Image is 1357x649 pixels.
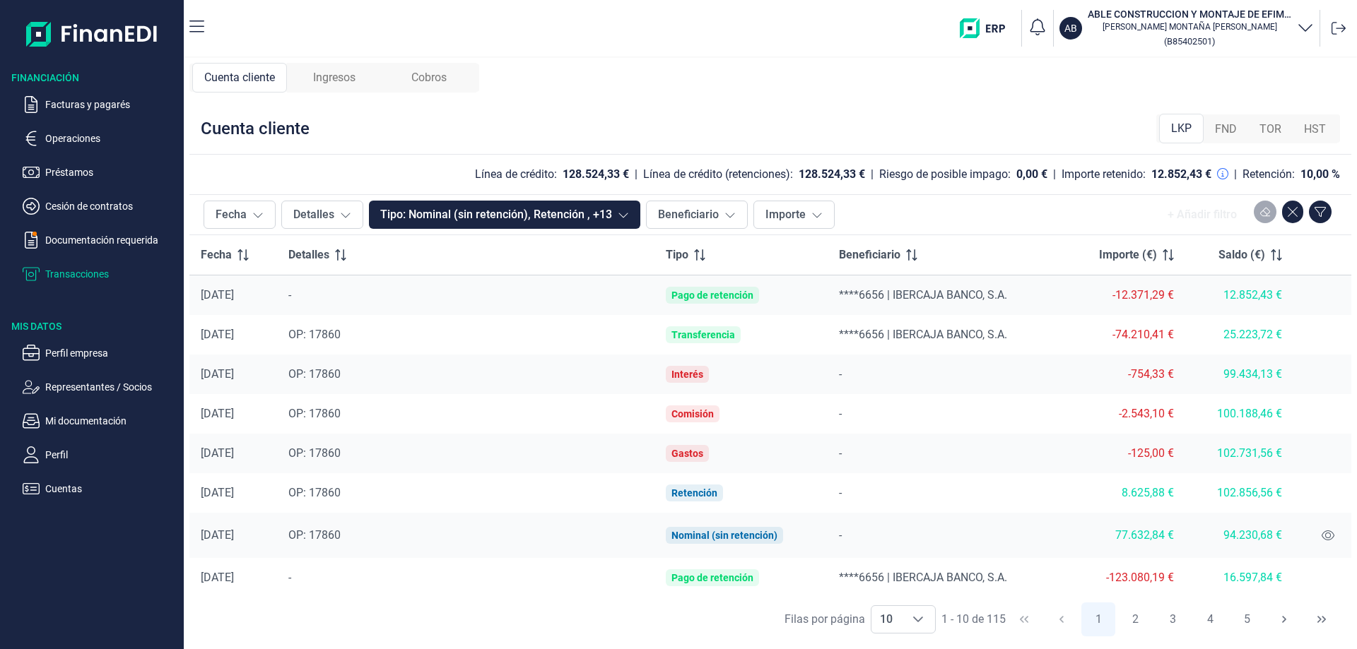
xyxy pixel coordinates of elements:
[204,69,275,86] span: Cuenta cliente
[45,480,178,497] p: Cuentas
[1218,246,1265,263] span: Saldo (€)
[839,328,1007,341] span: ****6656 | IBERCAJA BANCO, S.A.
[45,96,178,113] p: Facturas y pagarés
[23,379,178,395] button: Representantes / Socios
[671,487,717,499] div: Retención
[201,328,266,342] div: [DATE]
[45,164,178,181] p: Préstamos
[23,164,178,181] button: Préstamos
[288,571,291,584] span: -
[288,288,291,302] span: -
[201,446,266,460] div: [DATE]
[45,379,178,395] p: Representantes / Socios
[45,130,178,147] p: Operaciones
[1119,602,1153,636] button: Page 2
[288,528,341,542] span: OP: 17860
[1059,7,1314,49] button: ABABLE CONSTRUCCION Y MONTAJE DE EFIMEROS SL[PERSON_NAME] MONTAÑA [PERSON_NAME](B85402501)
[960,18,1016,38] img: erp
[1197,367,1283,381] div: 99.434,13 €
[281,201,363,229] button: Detalles
[382,63,476,93] div: Cobros
[1076,328,1174,342] div: -74.210,41 €
[1076,486,1174,500] div: 8.625,88 €
[1197,446,1283,460] div: 102.731,56 €
[879,167,1011,181] div: Riesgo de posible impago:
[1197,328,1283,342] div: 25.223,72 €
[1088,7,1291,21] h3: ABLE CONSTRUCCION Y MONTAJE DE EFIMEROS SL
[369,201,640,229] button: Tipo: Nominal (sin retención), Retención , +13
[1230,602,1264,636] button: Page 5
[288,246,329,263] span: Detalles
[1099,246,1157,263] span: Importe (€)
[1304,121,1326,138] span: HST
[1088,21,1291,32] p: [PERSON_NAME] MONTAÑA [PERSON_NAME]
[839,246,900,263] span: Beneficiario
[287,63,382,93] div: Ingresos
[671,448,703,459] div: Gastos
[1156,602,1189,636] button: Page 3
[1197,528,1283,542] div: 94.230,68 €
[288,446,341,460] span: OP: 17860
[1076,528,1174,542] div: 77.632,84 €
[901,606,935,633] div: Choose
[1243,167,1295,181] div: Retención:
[1076,571,1174,585] div: -123.080,19 €
[1193,602,1227,636] button: Page 4
[671,530,777,541] div: Nominal (sin retención)
[671,329,735,340] div: Transferencia
[1267,602,1301,636] button: Next Page
[45,446,178,463] p: Perfil
[23,232,178,249] button: Documentación requerida
[201,486,266,500] div: [DATE]
[941,614,1006,625] span: 1 - 10 de 115
[475,167,557,181] div: Línea de crédito:
[1197,571,1283,585] div: 16.597,84 €
[671,369,703,380] div: Interés
[201,288,266,302] div: [DATE]
[201,571,266,585] div: [DATE]
[839,528,842,542] span: -
[288,328,341,341] span: OP: 17860
[1248,115,1293,143] div: TOR
[411,69,447,86] span: Cobros
[799,167,865,181] div: 128.524,33 €
[288,486,341,499] span: OP: 17860
[643,167,793,181] div: Línea de crédito (retenciones):
[26,11,158,56] img: Logo de aplicación
[288,367,341,381] span: OP: 17860
[1151,167,1211,181] div: 12.852,43 €
[839,367,842,381] span: -
[1204,115,1248,143] div: FND
[45,266,178,282] p: Transacciones
[288,407,341,420] span: OP: 17860
[23,412,178,429] button: Mi documentación
[201,528,266,542] div: [DATE]
[635,166,638,183] div: |
[45,232,178,249] p: Documentación requerida
[23,130,178,147] button: Operaciones
[1259,121,1281,138] span: TOR
[671,572,753,583] div: Pago de retención
[646,201,748,229] button: Beneficiario
[839,288,1007,302] span: ****6656 | IBERCAJA BANCO, S.A.
[1197,486,1283,500] div: 102.856,56 €
[1234,166,1237,183] div: |
[1215,121,1237,138] span: FND
[23,96,178,113] button: Facturas y pagarés
[563,167,629,181] div: 128.524,33 €
[1197,407,1283,421] div: 100.188,46 €
[204,201,276,229] button: Fecha
[839,407,842,420] span: -
[1197,288,1283,302] div: 12.852,43 €
[753,201,835,229] button: Importe
[1300,167,1340,181] div: 10,00 %
[1076,288,1174,302] div: -12.371,29 €
[23,345,178,362] button: Perfil empresa
[201,407,266,421] div: [DATE]
[1171,120,1192,137] span: LKP
[23,266,178,282] button: Transacciones
[666,246,688,263] span: Tipo
[785,611,865,628] div: Filas por página
[45,345,178,362] p: Perfil empresa
[1016,167,1047,181] div: 0,00 €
